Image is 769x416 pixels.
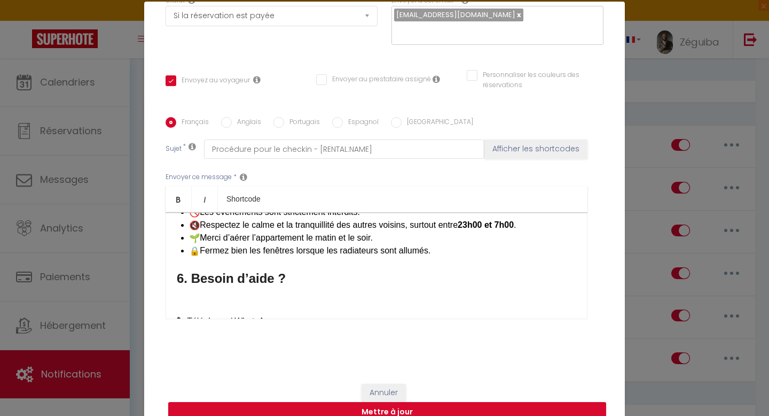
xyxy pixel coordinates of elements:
[484,140,587,159] button: Afficher les shortcodes
[190,244,576,257] li: Fermez bien les fenêtres lorsque les radiateurs sont allumés.
[166,172,232,182] label: Envoyer ce message
[190,220,200,230] img: 🔇
[218,186,269,212] a: Shortcode
[190,206,576,219] li: Les événements sont strictement interdits.
[232,117,261,129] label: Anglais
[433,75,440,83] i: Envoyer au prestataire si il est assigné
[240,173,247,181] i: Message
[396,10,515,20] span: [EMAIL_ADDRESS][DOMAIN_NAME]
[177,317,187,327] img: 📞
[362,384,406,402] button: Annuler
[402,117,473,129] label: [GEOGRAPHIC_DATA]
[458,220,514,229] strong: 23h00 et 7h00
[284,117,320,129] label: Portugais
[189,142,196,151] i: Subject
[190,232,576,244] li: Merci d’aérer l’appartement le matin et le soir.
[176,117,209,129] label: Français
[190,207,200,218] img: 🚫
[192,186,218,212] a: Italic
[177,315,576,328] p: Téléphone / WhatsApp :
[166,144,182,155] label: Sujet
[253,75,261,84] i: Envoyer au voyageur
[343,117,379,129] label: Espagnol
[190,233,200,243] img: 🌱
[177,270,576,287] h3: 6. Besoin d’aide ?
[190,219,576,232] li: Respectez le calme et la tranquillité des autres voisins, surtout entre .
[166,186,192,212] a: Bold
[190,246,200,256] img: 🔒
